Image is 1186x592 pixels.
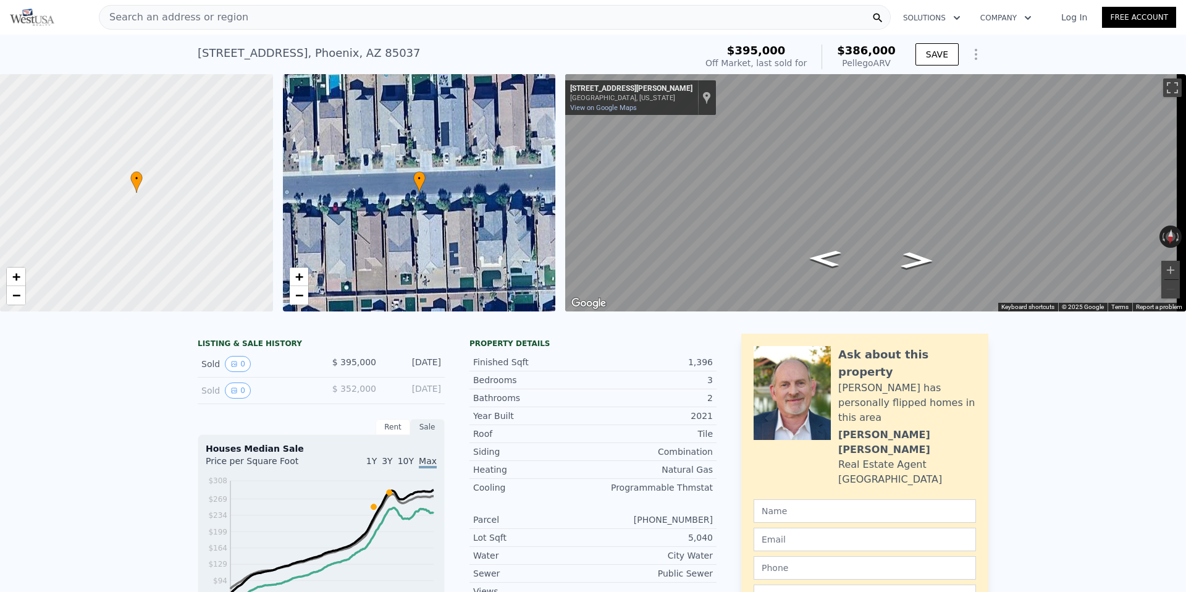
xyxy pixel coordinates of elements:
[208,495,227,504] tspan: $269
[593,446,713,458] div: Combination
[1159,226,1166,248] button: Rotate counterclockwise
[12,269,20,284] span: +
[1046,11,1102,23] a: Log In
[702,91,711,104] a: Show location on map
[410,419,445,435] div: Sale
[1161,261,1180,279] button: Zoom in
[473,567,593,580] div: Sewer
[593,567,713,580] div: Public Sewer
[565,74,1186,311] div: Map
[295,269,303,284] span: +
[208,511,227,520] tspan: $234
[290,268,308,286] a: Zoom in
[382,456,392,466] span: 3Y
[213,577,227,585] tspan: $94
[593,531,713,544] div: 5,040
[7,286,25,305] a: Zoom out
[208,544,227,552] tspan: $164
[593,549,713,562] div: City Water
[893,7,970,29] button: Solutions
[593,463,713,476] div: Natural Gas
[473,428,593,440] div: Roof
[208,528,227,536] tspan: $199
[593,374,713,386] div: 3
[593,481,713,494] div: Programmable Thmstat
[419,456,437,468] span: Max
[295,287,303,303] span: −
[198,339,445,351] div: LISTING & SALE HISTORY
[1163,78,1182,97] button: Toggle fullscreen view
[838,457,927,472] div: Real Estate Agent
[99,10,248,25] span: Search an address or region
[570,94,692,102] div: [GEOGRAPHIC_DATA], [US_STATE]
[754,528,976,551] input: Email
[7,268,25,286] a: Zoom in
[386,356,441,372] div: [DATE]
[727,44,786,57] span: $395,000
[593,410,713,422] div: 2021
[332,357,376,367] span: $ 395,000
[1062,303,1104,310] span: © 2025 Google
[469,339,717,349] div: Property details
[1136,303,1182,310] a: Report a problem
[386,383,441,399] div: [DATE]
[413,173,426,184] span: •
[332,384,376,394] span: $ 352,000
[1165,225,1176,248] button: Reset the view
[838,472,942,487] div: [GEOGRAPHIC_DATA]
[1161,280,1180,298] button: Zoom out
[473,514,593,526] div: Parcel
[593,428,713,440] div: Tile
[130,173,143,184] span: •
[473,463,593,476] div: Heating
[915,43,959,66] button: SAVE
[201,383,311,399] div: Sold
[473,531,593,544] div: Lot Sqft
[593,392,713,404] div: 2
[1102,7,1176,28] a: Free Account
[473,481,593,494] div: Cooling
[593,356,713,368] div: 1,396
[838,381,976,425] div: [PERSON_NAME] has personally flipped homes in this area
[1001,303,1054,311] button: Keyboard shortcuts
[705,57,807,69] div: Off Market, last sold for
[473,356,593,368] div: Finished Sqft
[473,549,593,562] div: Water
[565,74,1186,311] div: Street View
[473,410,593,422] div: Year Built
[568,295,609,311] a: Open this area in Google Maps (opens a new window)
[837,57,896,69] div: Pellego ARV
[198,44,421,62] div: [STREET_ADDRESS] , Phoenix , AZ 85037
[208,560,227,569] tspan: $129
[838,428,976,457] div: [PERSON_NAME] [PERSON_NAME]
[225,356,251,372] button: View historical data
[473,446,593,458] div: Siding
[225,383,251,399] button: View historical data
[568,295,609,311] img: Google
[838,346,976,381] div: Ask about this property
[201,356,311,372] div: Sold
[206,455,321,475] div: Price per Square Foot
[12,287,20,303] span: −
[1175,226,1182,248] button: Rotate clockwise
[754,499,976,523] input: Name
[1111,303,1129,310] a: Terms (opens in new tab)
[473,374,593,386] div: Bedrooms
[887,248,948,273] path: Go West, West Campbell Ave
[473,392,593,404] div: Bathrooms
[964,42,988,67] button: Show Options
[366,456,377,466] span: 1Y
[208,476,227,485] tspan: $308
[593,514,713,526] div: [PHONE_NUMBER]
[376,419,410,435] div: Rent
[970,7,1041,29] button: Company
[413,171,426,193] div: •
[794,246,855,271] path: Go East, West Campbell Ave
[570,84,692,94] div: [STREET_ADDRESS][PERSON_NAME]
[837,44,896,57] span: $386,000
[290,286,308,305] a: Zoom out
[570,104,637,112] a: View on Google Maps
[754,556,976,580] input: Phone
[130,171,143,193] div: •
[398,456,414,466] span: 10Y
